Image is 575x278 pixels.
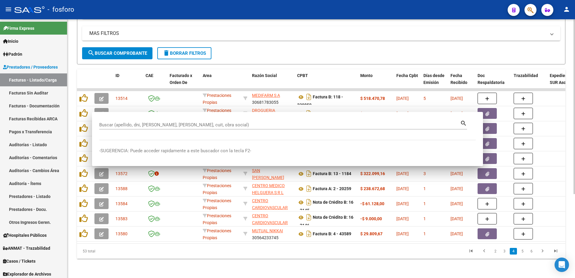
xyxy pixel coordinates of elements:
[146,73,153,78] span: CAE
[478,248,490,255] a: go to previous page
[297,95,343,108] strong: Factura B: 118 - 239850
[203,183,231,195] span: Prestaciones Propias
[203,168,231,180] span: Prestaciones Propias
[423,216,426,221] span: 1
[396,216,409,221] span: [DATE]
[295,69,358,96] datatable-header-cell: CPBT
[203,198,231,210] span: Prestaciones Propias
[115,201,128,206] span: 13584
[5,6,12,13] mat-icon: menu
[396,231,409,236] span: [DATE]
[509,246,518,256] li: page 4
[448,69,475,96] datatable-header-cell: Fecha Recibido
[203,228,231,240] span: Prestaciones Propias
[252,197,292,210] div: 30601744488
[360,216,382,221] strong: -$ 9.000,00
[203,73,212,78] span: Area
[313,171,351,176] strong: Factura B: 13 - 1184
[115,171,128,176] span: 13572
[360,231,383,236] strong: $ 29.809,67
[252,92,292,105] div: 30681783055
[252,183,285,195] span: CENTRO MEDICO HELGUERA S R L
[252,73,277,78] span: Razón Social
[170,73,192,85] span: Facturado x Orden De
[305,169,313,178] i: Descargar documento
[450,73,467,85] span: Fecha Recibido
[99,147,476,154] p: -SUGERENCIA: Puede acceder rapidamente a este buscador con la tecla F2-
[143,69,167,96] datatable-header-cell: CAE
[396,96,409,101] span: [DATE]
[252,168,284,187] span: SAN [PERSON_NAME] SRL
[113,69,143,96] datatable-header-cell: ID
[563,6,570,13] mat-icon: person
[252,227,292,240] div: 30564233745
[537,248,548,255] a: go to next page
[394,69,421,96] datatable-header-cell: Fecha Cpbt
[396,171,409,176] span: [DATE]
[423,201,426,206] span: 1
[465,248,477,255] a: go to first page
[527,246,536,256] li: page 6
[528,248,535,255] a: 6
[115,73,119,78] span: ID
[252,198,290,224] span: CENTRO CARDIOVASCULAR DE [PERSON_NAME] S.A.
[305,229,313,239] i: Descargar documento
[305,184,313,193] i: Descargar documento
[115,111,128,116] span: 13534
[305,197,313,207] i: Descargar documento
[252,212,292,225] div: 30601744488
[3,25,34,32] span: Firma Express
[360,171,385,176] strong: $ 322.099,16
[450,171,463,176] span: [DATE]
[500,246,509,256] li: page 3
[203,108,231,120] span: Prestaciones Propias
[460,119,467,126] mat-icon: search
[423,231,426,236] span: 1
[514,73,538,78] span: Trazabilidad
[360,201,384,206] strong: -$ 61.128,00
[3,271,51,277] span: Explorador de Archivos
[511,69,547,96] datatable-header-cell: Trazabilidad
[360,73,373,78] span: Monto
[3,245,50,252] span: ANMAT - Trazabilidad
[450,186,463,191] span: [DATE]
[48,3,74,16] span: - fosforo
[550,248,561,255] a: go to last page
[250,69,295,96] datatable-header-cell: Razón Social
[115,231,128,236] span: 13580
[491,246,500,256] li: page 2
[421,69,448,96] datatable-header-cell: Días desde Emisión
[252,107,292,120] div: 30718490789
[358,69,394,96] datatable-header-cell: Monto
[3,64,58,70] span: Prestadores / Proveedores
[163,51,206,56] span: Borrar Filtros
[450,216,463,221] span: [DATE]
[297,200,353,213] strong: Nota de Crédito B: 16 - 2145
[3,38,18,45] span: Inicio
[360,96,385,101] strong: $ 518.470,78
[115,186,128,191] span: 13588
[501,248,508,255] a: 3
[423,186,426,191] span: 1
[3,232,47,239] span: Hospitales Públicos
[360,186,385,191] strong: $ 238.672,68
[88,49,95,57] mat-icon: search
[450,231,463,236] span: [DATE]
[3,258,35,264] span: Casos / Tickets
[519,248,526,255] a: 5
[297,73,308,78] span: CPBT
[313,232,351,236] strong: Factura B: 4 - 43589
[478,73,505,85] span: Doc Respaldatoria
[88,51,147,56] span: Buscar Comprobante
[305,92,313,102] i: Descargar documento
[297,215,353,228] strong: Nota de Crédito B: 16 - 2146
[475,69,511,96] datatable-header-cell: Doc Respaldatoria
[77,244,174,259] div: 53 total
[423,96,426,101] span: 5
[518,246,527,256] li: page 5
[313,111,342,116] strong: Factura B: 3 - 4
[200,69,241,96] datatable-header-cell: Area
[203,213,231,225] span: Prestaciones Propias
[555,258,569,272] div: Open Intercom Messenger
[313,187,351,191] strong: Factura A: 2 - 20259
